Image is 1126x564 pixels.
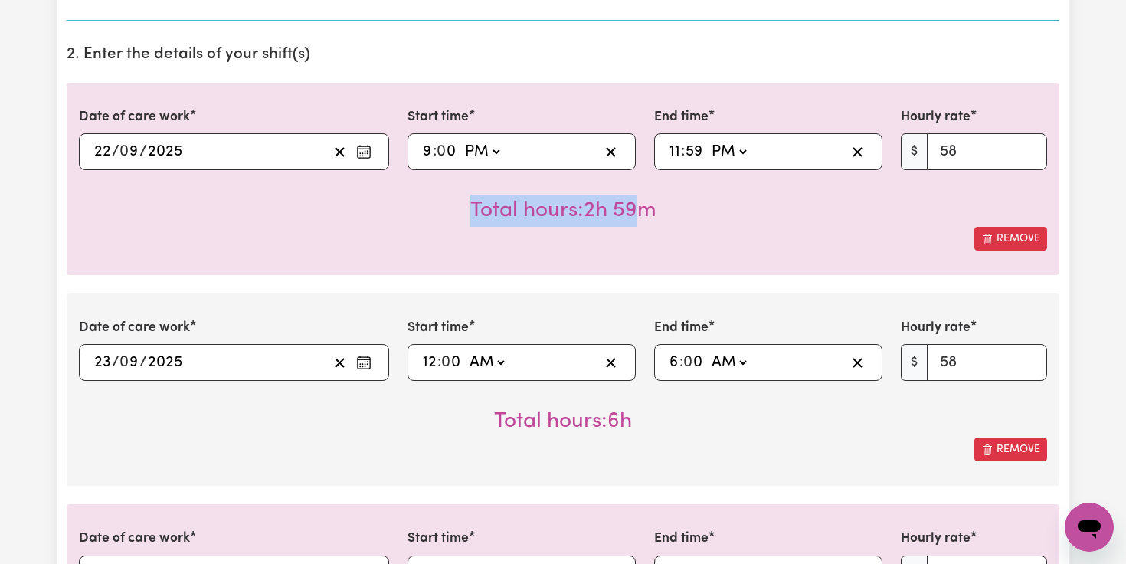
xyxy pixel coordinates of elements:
[669,351,679,374] input: --
[93,140,112,163] input: --
[437,354,441,371] span: :
[120,140,139,163] input: --
[901,318,971,338] label: Hourly rate
[437,144,446,159] span: 0
[147,351,183,374] input: ----
[139,143,147,160] span: /
[685,351,705,374] input: --
[974,227,1047,251] button: Remove this shift
[438,140,458,163] input: --
[901,133,928,170] span: $
[147,140,183,163] input: ----
[422,140,433,163] input: --
[669,140,681,163] input: --
[408,318,469,338] label: Start time
[112,354,119,371] span: /
[441,355,450,370] span: 0
[352,140,376,163] button: Enter the date of care work
[422,351,437,374] input: --
[79,107,190,127] label: Date of care work
[683,355,692,370] span: 0
[974,438,1047,461] button: Remove this shift
[679,354,683,371] span: :
[443,351,463,374] input: --
[901,529,971,549] label: Hourly rate
[139,354,147,371] span: /
[685,140,704,163] input: --
[470,200,656,221] span: Total hours worked: 2 hours 59 minutes
[1065,503,1114,552] iframe: Button to launch messaging window
[901,107,971,127] label: Hourly rate
[119,355,129,370] span: 0
[654,107,709,127] label: End time
[681,143,685,160] span: :
[433,143,437,160] span: :
[93,351,112,374] input: --
[494,411,632,432] span: Total hours worked: 6 hours
[654,318,709,338] label: End time
[79,318,190,338] label: Date of care work
[901,344,928,381] span: $
[328,140,352,163] button: Clear date
[654,529,709,549] label: End time
[120,351,139,374] input: --
[408,529,469,549] label: Start time
[67,45,1059,64] h2: 2. Enter the details of your shift(s)
[79,529,190,549] label: Date of care work
[408,107,469,127] label: Start time
[112,143,119,160] span: /
[119,144,129,159] span: 0
[328,351,352,374] button: Clear date
[352,351,376,374] button: Enter the date of care work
